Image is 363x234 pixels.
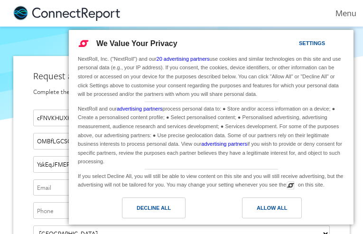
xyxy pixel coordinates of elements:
div: NextRoll and our process personal data to: ● Store and/or access information on a device; ● Creat... [76,102,346,167]
a: Allow All [211,197,348,223]
a: advertising partners [201,141,247,147]
div: Request a [33,69,330,83]
div: NextRoll, Inc. ("NextRoll") and our use cookies and similar technologies on this site and use per... [76,54,346,100]
a: Decline All [74,197,211,223]
div: Settings [299,38,325,48]
a: Settings [282,36,305,53]
div: Decline All [137,203,171,213]
div: Menu [323,8,356,19]
a: advertising partners [117,106,163,112]
a: 20 advertising partners [157,56,210,62]
input: Company [33,156,330,173]
input: Email [33,179,330,196]
div: Allow All [257,203,287,213]
div: Complete the form below and someone from our team will be in touch shortly [33,87,330,96]
input: Phone [33,202,330,219]
input: Last name [33,133,330,150]
span: We Value Your Privacy [96,39,177,47]
div: If you select Decline All, you will still be able to view content on this site and you will still... [76,169,346,190]
input: First name [33,110,330,126]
